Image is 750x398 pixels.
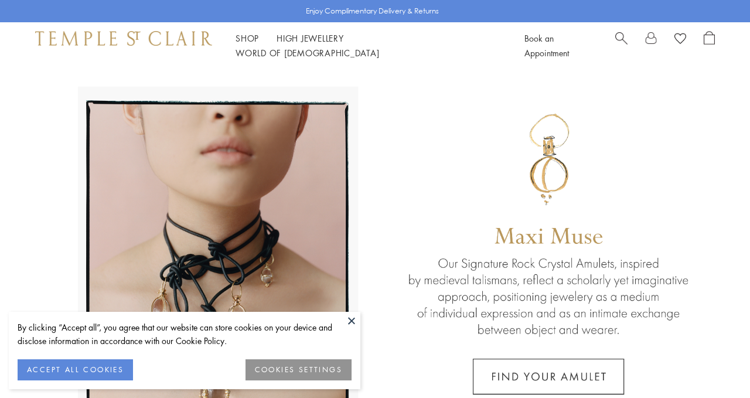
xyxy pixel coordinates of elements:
p: Enjoy Complimentary Delivery & Returns [306,5,439,17]
a: Book an Appointment [524,32,569,59]
a: View Wishlist [674,31,686,49]
nav: Main navigation [236,31,498,60]
button: ACCEPT ALL COOKIES [18,359,133,380]
img: Temple St. Clair [35,31,212,45]
a: Open Shopping Bag [704,31,715,60]
a: ShopShop [236,32,259,44]
button: COOKIES SETTINGS [246,359,352,380]
a: Search [615,31,628,60]
iframe: Gorgias live chat messenger [691,343,738,386]
div: By clicking “Accept all”, you agree that our website can store cookies on your device and disclos... [18,321,352,348]
a: High JewelleryHigh Jewellery [277,32,344,44]
a: World of [DEMOGRAPHIC_DATA]World of [DEMOGRAPHIC_DATA] [236,47,379,59]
